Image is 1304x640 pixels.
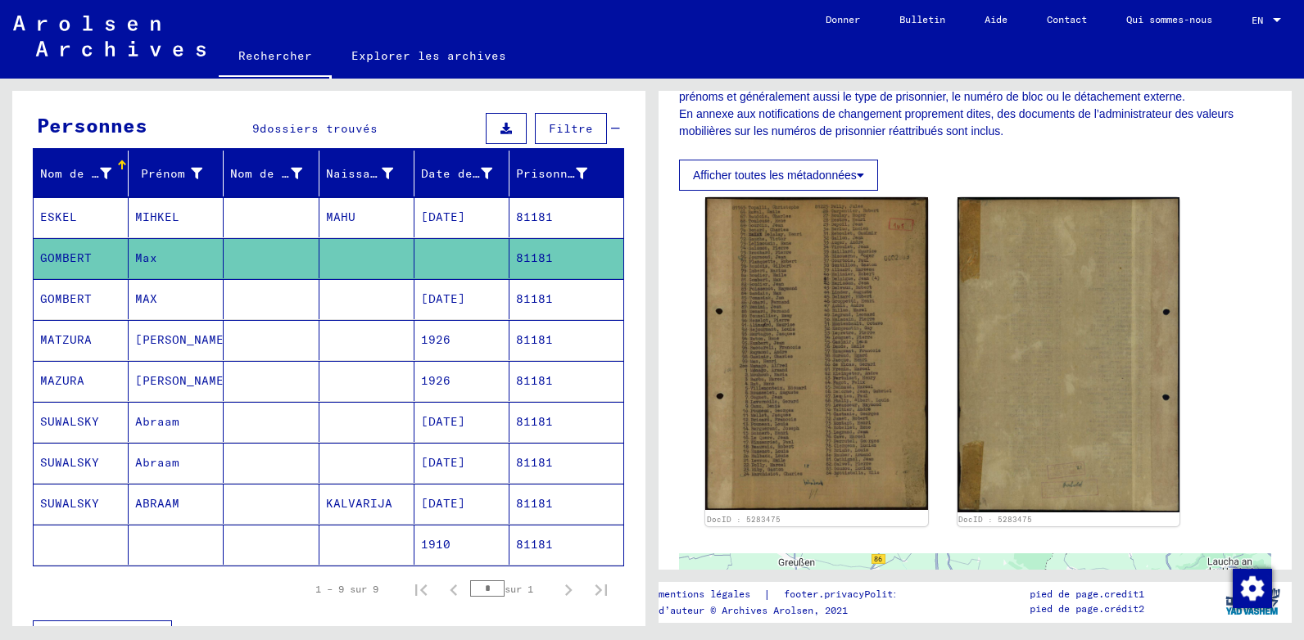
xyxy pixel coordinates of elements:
font: Afficher toutes les métadonnées [693,169,857,182]
font: sur 1 [505,583,533,595]
div: Personnes [37,110,147,140]
mat-cell: 1926 [414,320,509,360]
button: Filtre [535,113,607,144]
img: Arolsen_neg.svg [13,16,206,56]
mat-cell: 81181 [509,361,623,401]
mat-header-cell: Geburt‏ [319,151,414,196]
mat-cell: Abraam [129,443,224,483]
mat-cell: MAX [129,279,224,319]
mat-cell: [DATE] [414,402,509,442]
a: footer.mentions légales [618,586,763,603]
mat-cell: MAZURA [34,361,129,401]
mat-header-cell: Geburtsdatum [414,151,509,196]
mat-cell: GOMBERT [34,279,129,319]
mat-cell: Abraam [129,402,224,442]
font: Prénom [141,166,185,181]
span: EN [1252,15,1270,26]
mat-cell: [DATE] [414,197,509,237]
div: 1 – 9 sur 9 [315,582,378,597]
p: pied de page.crédit2 [1030,602,1144,616]
font: La disposition des informations dans les rapports de changement à [GEOGRAPHIC_DATA] change légère... [679,56,1259,137]
span: 9 [252,121,260,136]
mat-cell: MATZURA [34,320,129,360]
mat-cell: MIHKEL [129,197,224,237]
mat-cell: [DATE] [414,484,509,524]
mat-cell: SUWALSKY [34,402,129,442]
mat-cell: 81181 [509,443,623,483]
button: Page précédente [437,573,470,606]
button: Dernière page [585,573,618,606]
font: Naissance [326,166,392,181]
a: footer.privacyPolitique [771,586,935,603]
a: DocID : 5283475 [707,515,781,524]
div: Nom de jeune fille [230,160,322,187]
mat-cell: [DATE] [414,443,509,483]
font: Nom de jeune fille [230,166,362,181]
div: Nom de famille [40,160,132,187]
a: Explorer les archives [332,36,526,75]
div: Prisonnier # [516,160,608,187]
div: Date de naissance [421,160,513,187]
mat-header-cell: Vorname [129,151,224,196]
p: Droits d’auteur © Archives Arolsen, 2021 [618,603,935,618]
mat-cell: GOMBERT [34,238,129,278]
img: 002.jpg [958,197,1180,512]
mat-cell: 81181 [509,402,623,442]
a: Rechercher [219,36,332,79]
div: Prénom [135,160,223,187]
font: Nom de famille [40,166,143,181]
p: pied de page.credit1 [1030,587,1144,602]
mat-cell: 81181 [509,525,623,565]
mat-cell: 81181 [509,484,623,524]
font: Prisonnier # [516,166,604,181]
span: Filtre [549,121,593,136]
mat-cell: MAHU [319,197,414,237]
mat-cell: 1910 [414,525,509,565]
button: Première page [405,573,437,606]
mat-header-cell: Nachname [34,151,129,196]
mat-cell: ESKEL [34,197,129,237]
img: Modifier le consentement [1233,569,1272,608]
font: Date de naissance [421,166,546,181]
mat-cell: SUWALSKY [34,443,129,483]
mat-header-cell: Geburtsname [224,151,319,196]
mat-cell: [DATE] [414,279,509,319]
a: DocID : 5283475 [958,515,1032,524]
span: dossiers trouvés [260,121,378,136]
img: yv_logo.png [1222,581,1284,622]
mat-cell: KALVARIJA [319,484,414,524]
mat-cell: [PERSON_NAME] [129,320,224,360]
mat-cell: Max [129,238,224,278]
mat-cell: 81181 [509,279,623,319]
mat-cell: ABRAAM [129,484,224,524]
mat-header-cell: Prisoner # [509,151,623,196]
mat-cell: [PERSON_NAME] [129,361,224,401]
button: Page suivante [552,573,585,606]
font: | [763,586,771,603]
button: Afficher toutes les métadonnées [679,160,878,191]
img: 001.jpg [705,197,928,510]
mat-cell: 81181 [509,238,623,278]
mat-cell: 1926 [414,361,509,401]
div: Naissance [326,160,414,187]
mat-cell: 81181 [509,197,623,237]
mat-cell: SUWALSKY [34,484,129,524]
mat-cell: 81181 [509,320,623,360]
